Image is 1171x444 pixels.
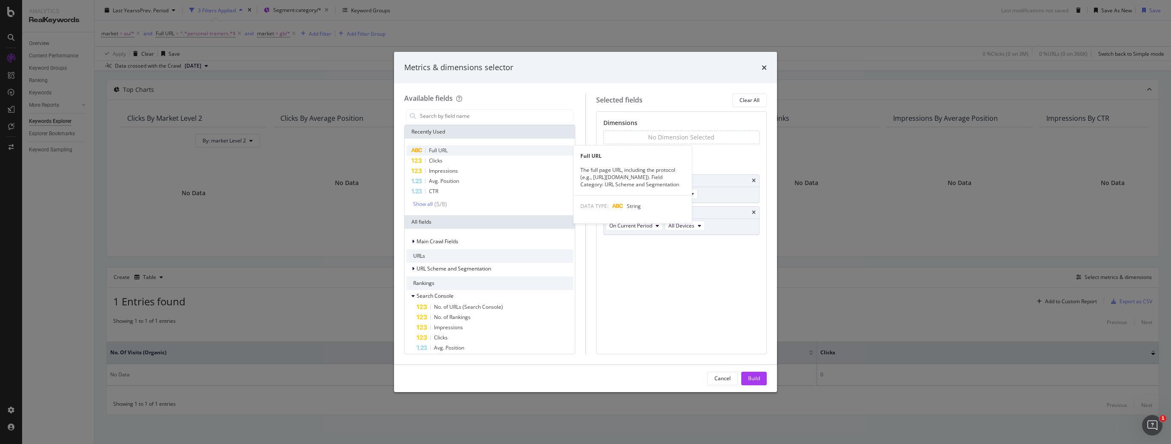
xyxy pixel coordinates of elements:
button: Build [741,372,767,385]
span: On Current Period [609,222,652,229]
span: Clicks [434,334,448,341]
div: times [762,62,767,73]
span: Search Console [417,292,454,299]
span: 1 [1160,415,1166,422]
span: String [627,202,641,210]
button: All Devices [665,221,705,231]
div: Available fields [404,94,453,103]
div: No Dimension Selected [648,133,714,142]
button: Clear All [732,94,767,107]
span: No. of URLs (Search Console) [434,303,503,310]
div: times [752,210,756,215]
div: All fields [405,215,575,229]
div: Cancel [714,375,731,382]
div: Show all [413,201,433,207]
div: times [752,178,756,183]
span: Clicks [429,157,443,164]
span: No. of Rankings [434,313,471,321]
div: Rankings [406,276,573,290]
div: Full URL [574,152,692,159]
span: Avg. Position [429,177,459,185]
div: URLs [406,249,573,263]
span: Main Crawl Fields [417,238,458,245]
div: Clear All [740,97,760,104]
div: ( 5 / 8 ) [433,200,447,208]
span: Impressions [434,324,463,331]
span: CTR [429,188,438,195]
div: modal [394,52,777,392]
div: The full page URL, including the protocol (e.g., [URL][DOMAIN_NAME]). Field Category: URL Scheme ... [574,166,692,188]
span: DATA TYPE: [580,202,608,210]
div: Metrics & dimensions selector [404,62,513,73]
div: Build [748,375,760,382]
input: Search by field name [419,110,573,122]
div: Selected fields [596,95,643,105]
span: Full URL [429,147,448,154]
div: Dimensions [603,119,760,131]
div: Recently Used [405,125,575,139]
span: URL Scheme and Segmentation [417,265,491,272]
span: Avg. Position [434,344,464,351]
span: Impressions [429,167,458,174]
span: All Devices [668,222,694,229]
button: Cancel [707,372,738,385]
iframe: Intercom live chat [1142,415,1162,435]
button: On Current Period [605,221,663,231]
